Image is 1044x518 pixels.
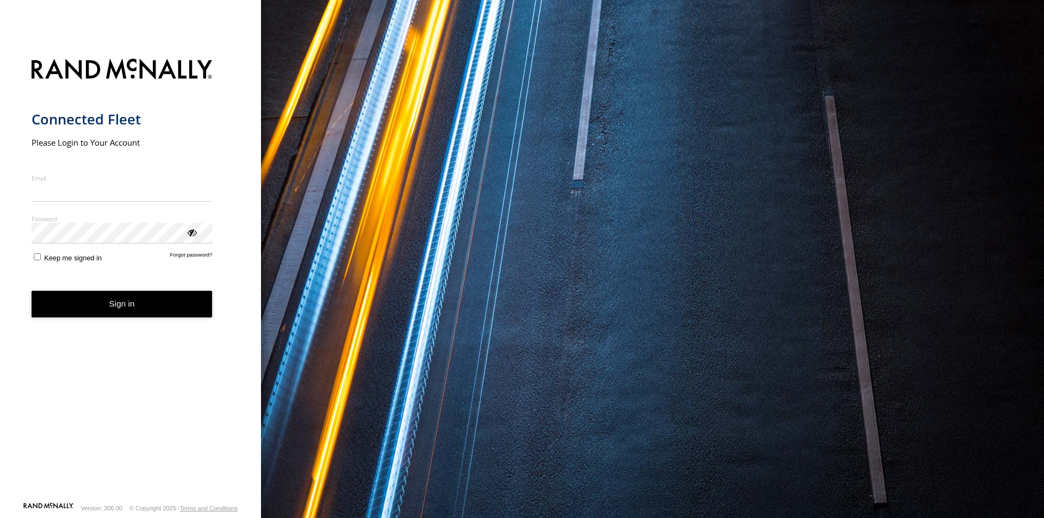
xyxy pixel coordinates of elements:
[34,253,41,260] input: Keep me signed in
[32,52,230,502] form: main
[32,57,213,84] img: Rand McNally
[170,252,213,262] a: Forgot password?
[186,227,197,238] div: ViewPassword
[23,503,73,514] a: Visit our Website
[44,254,102,262] span: Keep me signed in
[32,291,213,317] button: Sign in
[180,505,238,511] a: Terms and Conditions
[32,215,213,223] label: Password
[81,505,122,511] div: Version: 306.00
[32,137,213,148] h2: Please Login to Your Account
[129,505,238,511] div: © Copyright 2025 -
[32,110,213,128] h1: Connected Fleet
[32,174,213,182] label: Email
